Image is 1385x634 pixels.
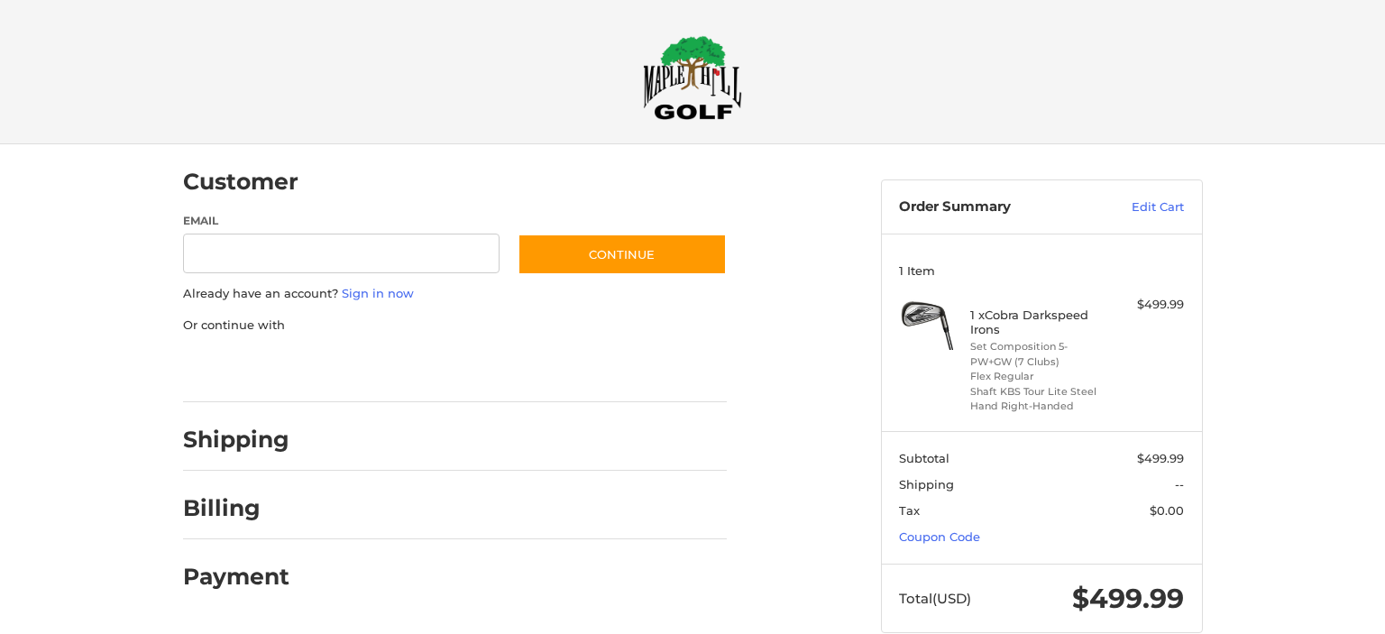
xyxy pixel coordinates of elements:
a: Sign in now [342,286,414,300]
iframe: PayPal-paylater [330,352,465,384]
li: Shaft KBS Tour Lite Steel [970,384,1108,400]
img: Maple Hill Golf [643,35,742,120]
p: Or continue with [183,317,727,335]
li: Flex Regular [970,369,1108,384]
h4: 1 x Cobra Darkspeed Irons [970,308,1108,337]
li: Hand Right-Handed [970,399,1108,414]
iframe: PayPal-paypal [177,352,312,384]
span: Tax [899,503,920,518]
li: Set Composition 5-PW+GW (7 Clubs) [970,339,1108,369]
h2: Payment [183,563,289,591]
h2: Billing [183,494,289,522]
a: Coupon Code [899,529,980,544]
h3: Order Summary [899,198,1093,216]
h3: 1 Item [899,263,1184,278]
h2: Shipping [183,426,289,454]
button: Continue [518,234,727,275]
span: Shipping [899,477,954,492]
label: Email [183,213,500,229]
span: -- [1175,477,1184,492]
a: Edit Cart [1093,198,1184,216]
div: $499.99 [1113,296,1184,314]
span: Subtotal [899,451,949,465]
h2: Customer [183,168,298,196]
span: $0.00 [1150,503,1184,518]
span: $499.99 [1137,451,1184,465]
p: Already have an account? [183,285,727,303]
iframe: PayPal-venmo [482,352,618,384]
